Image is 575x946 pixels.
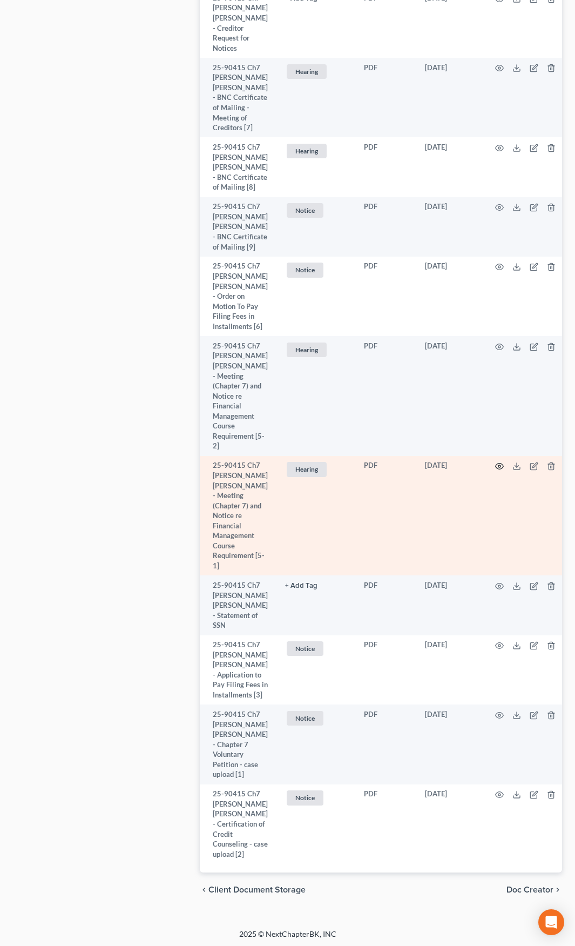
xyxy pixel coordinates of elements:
span: Notice [287,641,323,656]
a: Hearing [285,63,347,80]
td: PDF [355,58,416,137]
a: Hearing [285,142,347,160]
a: Notice [285,640,347,657]
a: Notice [285,789,347,807]
a: + Add Tag [285,580,347,591]
td: 25-90415 Ch7 [PERSON_NAME] [PERSON_NAME] - BNC Certificate of Mailing [9] [200,197,276,257]
button: + Add Tag [285,582,317,589]
td: 25-90415 Ch7 [PERSON_NAME] [PERSON_NAME] - Order on Motion To Pay Filing Fees in Installments [6] [200,257,276,336]
td: PDF [355,635,416,705]
span: Notice [287,263,323,277]
td: [DATE] [416,635,482,705]
td: 25-90415 Ch7 [PERSON_NAME] [PERSON_NAME] - Statement of SSN [200,575,276,635]
button: chevron_left Client Document Storage [200,885,306,894]
a: Hearing [285,460,347,478]
td: PDF [355,705,416,784]
td: [DATE] [416,137,482,197]
span: Client Document Storage [208,885,306,894]
span: Hearing [287,144,327,158]
span: Hearing [287,343,327,357]
a: Notice [285,709,347,727]
td: [DATE] [416,257,482,336]
td: PDF [355,137,416,197]
td: PDF [355,336,416,456]
td: [DATE] [416,197,482,257]
button: Doc Creator chevron_right [506,885,562,894]
td: PDF [355,784,416,864]
i: chevron_left [200,885,208,894]
td: [DATE] [416,58,482,137]
td: 25-90415 Ch7 [PERSON_NAME] [PERSON_NAME] - Certification of Credit Counseling - case upload [2] [200,784,276,864]
td: 25-90415 Ch7 [PERSON_NAME] [PERSON_NAME] - Application to Pay Filing Fees in Installments [3] [200,635,276,705]
a: Notice [285,202,347,219]
span: Notice [287,203,323,218]
div: Open Intercom Messenger [538,909,564,935]
a: Hearing [285,341,347,359]
span: Hearing [287,462,327,477]
span: Notice [287,711,323,726]
td: [DATE] [416,784,482,864]
td: 25-90415 Ch7 [PERSON_NAME] [PERSON_NAME] - Meeting (Chapter 7) and Notice re Financial Management... [200,336,276,456]
td: PDF [355,257,416,336]
td: PDF [355,197,416,257]
td: PDF [355,456,416,576]
a: Notice [285,261,347,279]
span: Doc Creator [506,885,553,894]
td: 25-90415 Ch7 [PERSON_NAME] [PERSON_NAME] - BNC Certificate of Mailing - Meeting of Creditors [7] [200,58,276,137]
i: chevron_right [553,885,562,894]
td: [DATE] [416,575,482,635]
td: [DATE] [416,456,482,576]
span: Hearing [287,64,327,79]
td: 25-90415 Ch7 [PERSON_NAME] [PERSON_NAME] - Meeting (Chapter 7) and Notice re Financial Management... [200,456,276,576]
td: [DATE] [416,705,482,784]
td: PDF [355,575,416,635]
td: [DATE] [416,336,482,456]
td: 25-90415 Ch7 [PERSON_NAME] [PERSON_NAME] - BNC Certificate of Mailing [8] [200,137,276,197]
td: 25-90415 Ch7 [PERSON_NAME] [PERSON_NAME] - Chapter 7 Voluntary Petition - case upload [1] [200,705,276,784]
span: Notice [287,790,323,805]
